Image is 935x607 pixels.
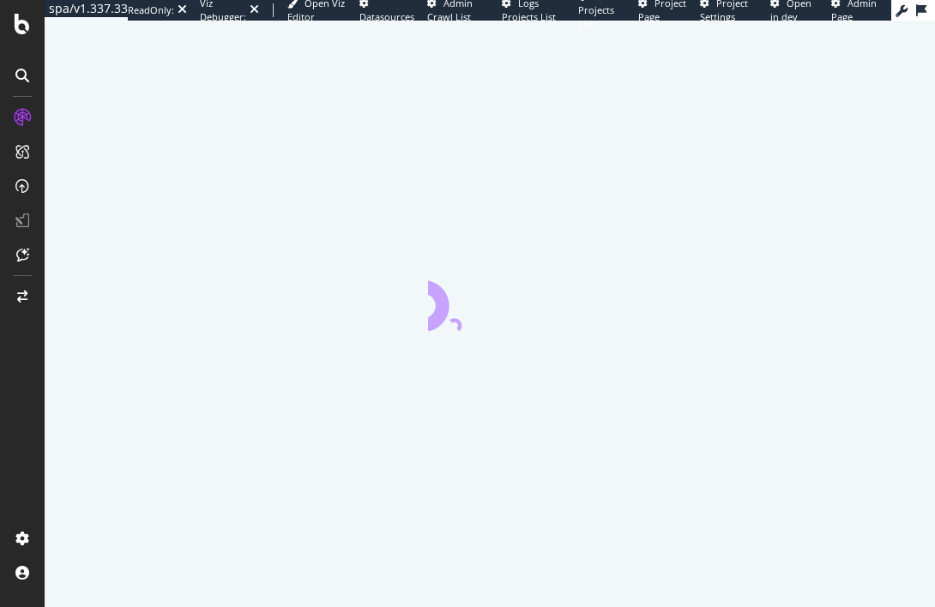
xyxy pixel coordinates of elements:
span: Datasources [359,10,414,23]
div: animation [428,269,552,331]
div: ReadOnly: [128,3,174,17]
span: Projects List [578,3,614,30]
